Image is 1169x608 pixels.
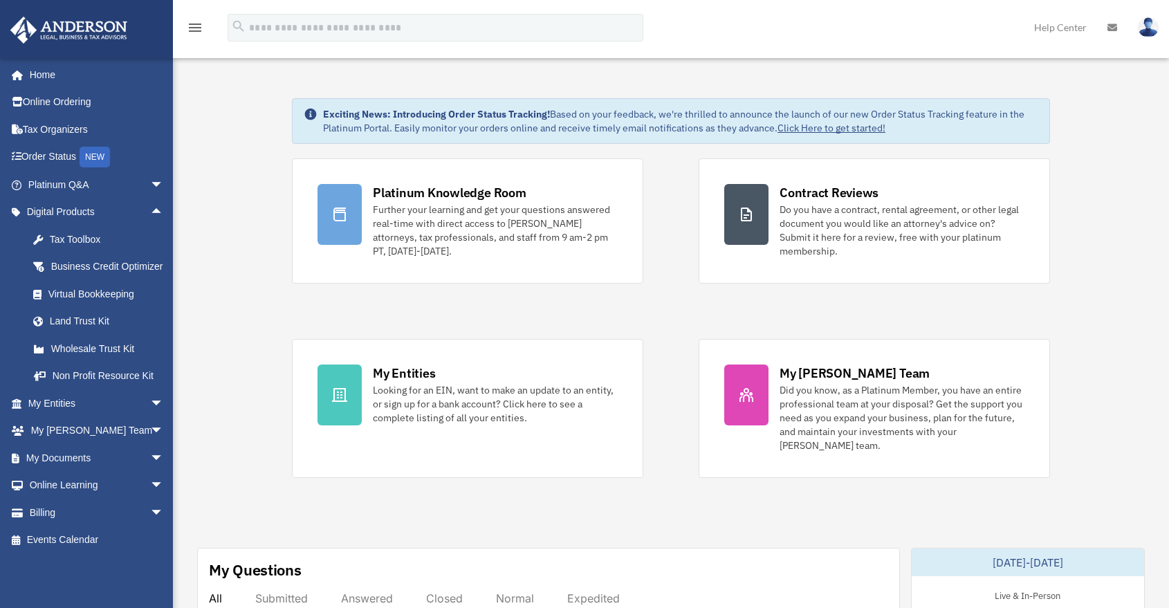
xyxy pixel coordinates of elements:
a: Platinum Q&Aarrow_drop_down [10,171,185,199]
a: menu [187,24,203,36]
span: arrow_drop_down [150,417,178,445]
a: My Entities Looking for an EIN, want to make an update to an entity, or sign up for a bank accoun... [292,339,643,478]
div: My Entities [373,365,435,382]
div: NEW [80,147,110,167]
a: My [PERSON_NAME] Teamarrow_drop_down [10,417,185,445]
span: arrow_drop_down [150,171,178,199]
a: Contract Reviews Do you have a contract, rental agreement, or other legal document you would like... [699,158,1050,284]
div: Expedited [567,591,620,605]
a: Online Ordering [10,89,185,116]
a: Order StatusNEW [10,143,185,172]
a: Tax Organizers [10,116,185,143]
div: Live & In-Person [984,587,1071,602]
div: Platinum Knowledge Room [373,184,526,201]
div: Submitted [255,591,308,605]
i: menu [187,19,203,36]
img: Anderson Advisors Platinum Portal [6,17,131,44]
div: All [209,591,222,605]
a: My Documentsarrow_drop_down [10,444,185,472]
a: Home [10,61,178,89]
div: Further your learning and get your questions answered real-time with direct access to [PERSON_NAM... [373,203,618,258]
span: arrow_drop_up [150,199,178,227]
div: Based on your feedback, we're thrilled to announce the launch of our new Order Status Tracking fe... [323,107,1038,135]
a: Wholesale Trust Kit [19,335,185,362]
div: Normal [496,591,534,605]
a: My [PERSON_NAME] Team Did you know, as a Platinum Member, you have an entire professional team at... [699,339,1050,478]
div: Non Profit Resource Kit [48,367,167,385]
div: Did you know, as a Platinum Member, you have an entire professional team at your disposal? Get th... [780,383,1024,452]
a: Digital Productsarrow_drop_up [10,199,185,226]
div: Looking for an EIN, want to make an update to an entity, or sign up for a bank account? Click her... [373,383,618,425]
strong: Exciting News: Introducing Order Status Tracking! [323,108,550,120]
div: Contract Reviews [780,184,878,201]
a: Online Learningarrow_drop_down [10,472,185,499]
a: Non Profit Resource Kit [19,362,185,390]
div: Answered [341,591,393,605]
a: Land Trust Kit [19,308,185,335]
img: User Pic [1138,17,1159,37]
span: arrow_drop_down [150,389,178,418]
a: Tax Toolbox [19,225,185,253]
span: arrow_drop_down [150,472,178,500]
a: Business Credit Optimizer [19,253,185,281]
div: [DATE]-[DATE] [912,549,1145,576]
a: My Entitiesarrow_drop_down [10,389,185,417]
div: My [PERSON_NAME] Team [780,365,930,382]
a: Platinum Knowledge Room Further your learning and get your questions answered real-time with dire... [292,158,643,284]
div: Do you have a contract, rental agreement, or other legal document you would like an attorney's ad... [780,203,1024,258]
div: Business Credit Optimizer [48,258,167,275]
div: Land Trust Kit [48,313,167,330]
i: search [231,19,246,34]
a: Click Here to get started! [777,122,885,134]
div: My Questions [209,560,302,580]
div: Closed [426,591,463,605]
div: Virtual Bookkeeping [48,286,167,303]
a: Events Calendar [10,526,185,554]
span: arrow_drop_down [150,444,178,472]
div: Wholesale Trust Kit [48,340,167,358]
div: Tax Toolbox [48,231,167,248]
a: Billingarrow_drop_down [10,499,185,526]
span: arrow_drop_down [150,499,178,527]
a: Virtual Bookkeeping [19,280,185,308]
